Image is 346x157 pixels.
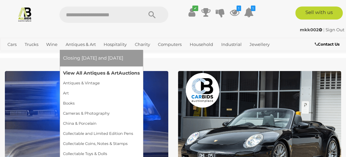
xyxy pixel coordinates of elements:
a: Trucks [22,39,41,50]
a: Sign Out [326,27,344,32]
i: 1 [237,6,241,11]
a: Jewellery [247,39,272,50]
button: Search [136,7,168,23]
a: Computers [155,39,184,50]
strong: mkk002 [300,27,322,32]
a: mkk002 [300,27,323,32]
a: Wine [44,39,60,50]
a: Contact Us [315,41,341,48]
a: ✔ [187,7,197,18]
a: Household [187,39,216,50]
a: Sports [25,50,44,61]
i: 1 [251,6,255,11]
a: 1 [244,7,254,18]
b: Contact Us [315,42,340,47]
a: 1 [230,7,239,18]
a: Cars [5,39,19,50]
i: ✔ [192,6,198,11]
a: Sell with us [295,7,343,20]
a: Charity [132,39,153,50]
a: Antiques & Art [63,39,98,50]
a: Industrial [219,39,244,50]
a: Office [5,50,22,61]
a: [GEOGRAPHIC_DATA] [46,50,98,61]
a: Hospitality [101,39,129,50]
span: | [323,27,325,32]
img: Allbids.com.au [17,7,32,22]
